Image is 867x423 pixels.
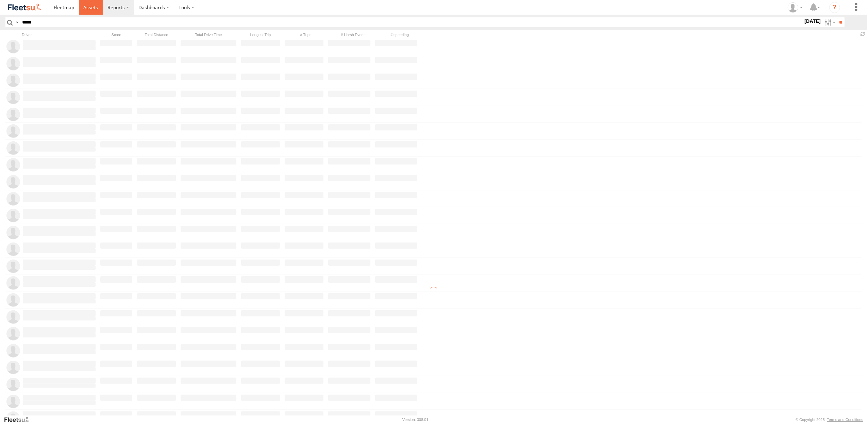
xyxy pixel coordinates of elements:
a: Terms and Conditions [827,418,863,422]
div: Nizarudeen Shajahan [785,2,805,13]
div: Total Drive Time [180,32,237,37]
span: Refresh [859,31,867,37]
div: © Copyright 2025 - [796,418,863,422]
div: # Trips [284,32,328,37]
a: Visit our Website [4,416,35,423]
div: Driver [22,32,97,37]
div: Version: 308.01 [402,418,428,422]
i: ? [829,2,840,13]
label: Search Query [14,17,20,27]
img: fleetsu-logo-horizontal.svg [7,3,42,12]
label: [DATE] [803,17,822,25]
div: Score [99,32,133,37]
div: Longest Trip [240,32,281,37]
div: # speeding [378,32,422,37]
div: # Harsh Event [331,32,375,37]
label: Search Filter Options [822,17,837,27]
div: Total Distance [136,32,177,37]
